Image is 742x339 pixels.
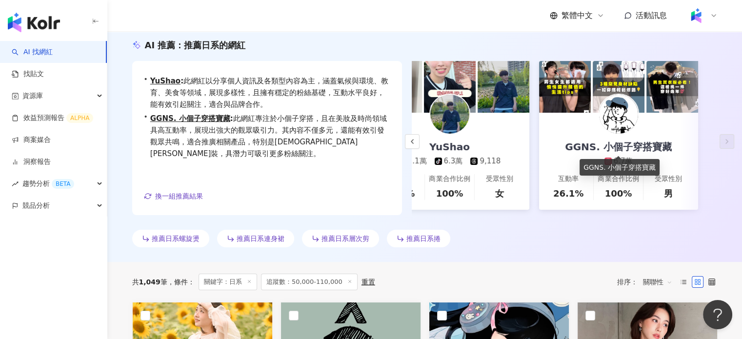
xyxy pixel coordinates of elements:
[617,274,678,290] div: 排序：
[555,140,682,154] div: GGNS. 小個子穿搭寶藏
[12,113,93,123] a: 效益預測報告ALPHA
[599,95,638,134] img: KOL Avatar
[261,274,358,290] span: 追蹤數：50,000-110,000
[406,235,441,242] span: 推薦日系捲
[703,300,732,329] iframe: Help Scout Beacon - Open
[593,61,644,113] img: post-image
[598,174,639,184] div: 商業合作比例
[237,235,284,242] span: 推薦日系連身裙
[8,13,60,32] img: logo
[480,156,501,166] div: 9,118
[230,114,233,123] span: :
[655,174,682,184] div: 受眾性別
[321,235,369,242] span: 推薦日系層次剪
[52,179,74,189] div: BETA
[150,75,390,110] span: 此網紅以分享個人資訊及各類型內容為主，涵蓋氣候與環境、教育、美食等領域，展現多樣性，且擁有穩定的粉絲基礎，互動水平良好，能有效引起關注，適合與品牌合作。
[424,61,476,113] img: post-image
[144,189,203,203] button: 換一組推薦結果
[420,140,480,154] div: YuShao
[22,85,43,107] span: 資源庫
[614,156,633,166] div: 6.7萬
[12,180,19,187] span: rise
[429,174,470,184] div: 商業合作比例
[664,187,673,199] div: 男
[478,61,529,113] img: post-image
[430,95,469,134] img: KOL Avatar
[144,75,390,110] div: •
[132,278,167,286] div: 共 筆
[145,39,246,51] div: AI 推薦 ：
[553,187,583,199] div: 26.1%
[636,11,667,20] span: 活動訊息
[495,187,504,199] div: 女
[486,174,513,184] div: 受眾性別
[12,47,53,57] a: searchAI 找網紅
[199,274,257,290] span: 關鍵字：日系
[361,278,375,286] div: 重置
[150,77,180,85] a: YuShao
[12,157,51,167] a: 洞察報告
[12,135,51,145] a: 商案媒合
[22,195,50,217] span: 競品分析
[580,159,660,176] div: GGNS. 小個子穿搭寶藏
[436,187,463,199] div: 100%
[22,173,74,195] span: 趨勢分析
[167,278,195,286] span: 條件 ：
[184,40,245,50] span: 推薦日系的網紅
[646,61,698,113] img: post-image
[643,274,672,290] span: 關聯性
[562,10,593,21] span: 繁體中文
[180,77,183,85] span: :
[539,61,591,113] img: post-image
[370,113,529,210] a: YuShao2.1萬6.3萬9,118互動率0.23%商業合作比例100%受眾性別女
[12,69,44,79] a: 找貼文
[444,156,463,166] div: 6.3萬
[155,192,203,200] span: 換一組推薦結果
[139,278,160,286] span: 1,049
[539,113,698,210] a: GGNS. 小個子穿搭寶藏6.7萬互動率26.1%商業合作比例100%受眾性別男
[558,174,579,184] div: 互動率
[150,113,390,160] span: 此網紅專注於小個子穿搭，且在美妝及時尚領域具高互動率，展現出強大的觀眾吸引力。其內容不僅多元，還能有效引發觀眾共鳴，適合推廣相關產品，特別是[DEMOGRAPHIC_DATA][PERSON_N...
[408,156,427,166] div: 2.1萬
[144,113,390,160] div: •
[152,235,200,242] span: 推薦日系螺旋燙
[605,187,632,199] div: 100%
[687,6,705,25] img: Kolr%20app%20icon%20%281%29.png
[150,114,230,123] a: GGNS. 小個子穿搭寶藏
